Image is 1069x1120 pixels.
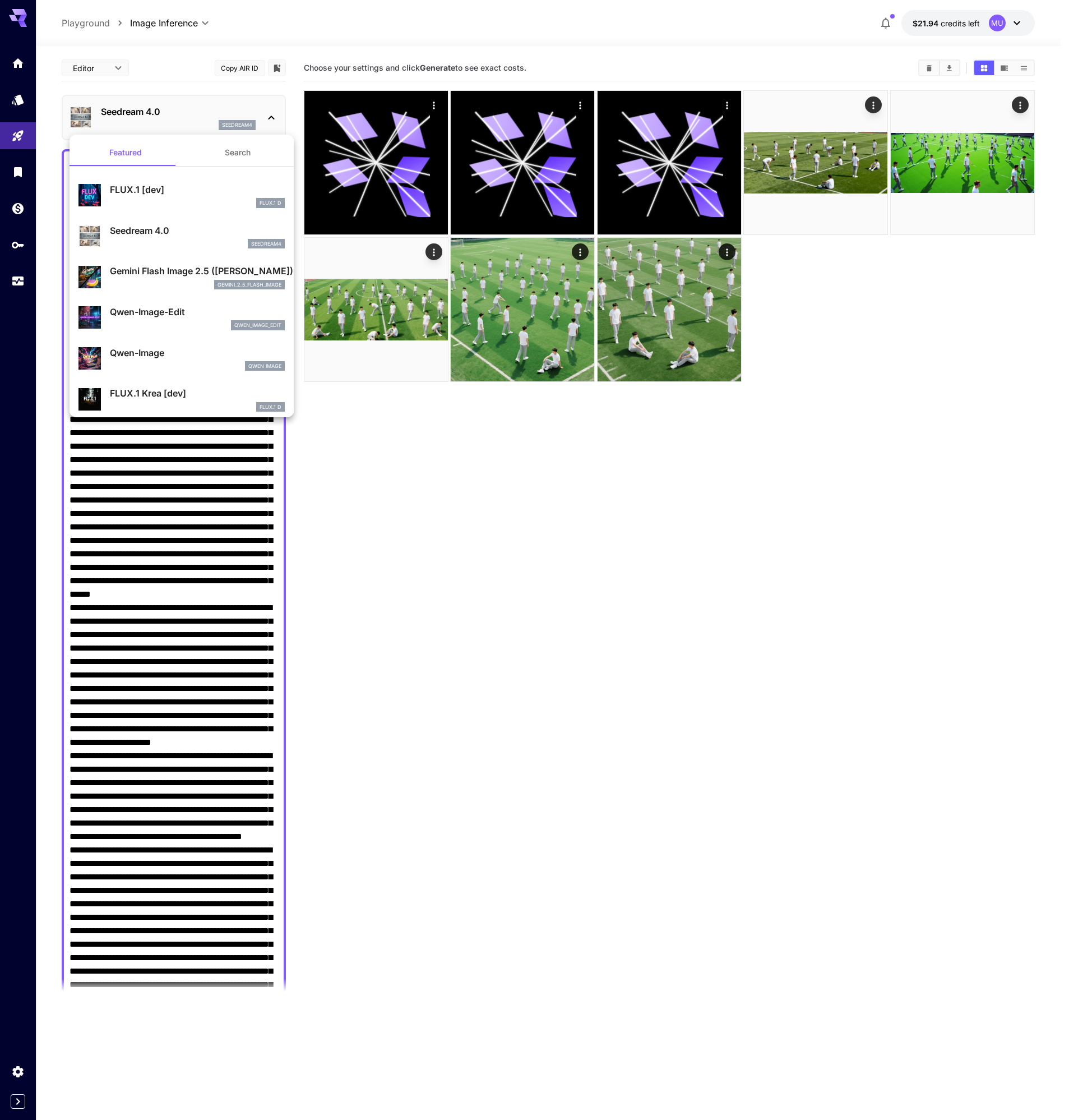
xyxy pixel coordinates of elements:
[78,301,285,335] div: Qwen-Image-Editqwen_image_edit
[234,321,281,329] p: qwen_image_edit
[248,362,281,370] p: Qwen Image
[182,139,294,166] button: Search
[251,240,281,248] p: seedream4
[110,264,285,278] p: Gemini Flash Image 2.5 ([PERSON_NAME])
[78,382,285,416] div: FLUX.1 Krea [dev]FLUX.1 D
[78,260,285,294] div: Gemini Flash Image 2.5 ([PERSON_NAME])gemini_2_5_flash_image
[260,199,281,207] p: FLUX.1 D
[78,219,285,254] div: Seedream 4.0seedream4
[260,403,281,411] p: FLUX.1 D
[110,305,285,319] p: Qwen-Image-Edit
[78,178,285,213] div: FLUX.1 [dev]FLUX.1 D
[110,346,285,359] p: Qwen-Image
[217,281,281,289] p: gemini_2_5_flash_image
[110,224,285,237] p: Seedream 4.0
[70,139,182,166] button: Featured
[78,342,285,376] div: Qwen-ImageQwen Image
[110,386,285,400] p: FLUX.1 Krea [dev]
[110,183,285,196] p: FLUX.1 [dev]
